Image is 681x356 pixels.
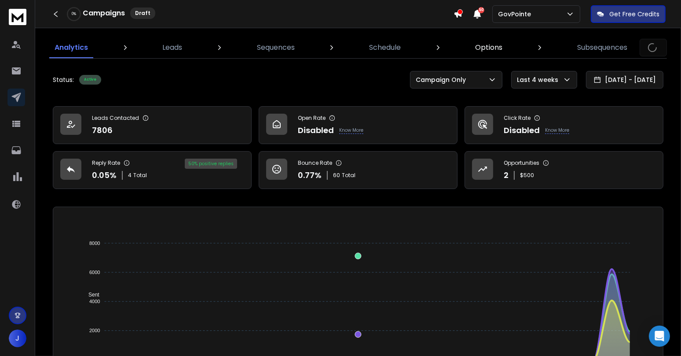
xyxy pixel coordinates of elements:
[89,328,100,333] tspan: 2000
[257,42,295,53] p: Sequences
[92,115,139,122] p: Leads Contacted
[128,172,132,179] span: 4
[55,42,88,53] p: Analytics
[504,169,509,182] p: 2
[342,172,355,179] span: Total
[133,172,147,179] span: Total
[545,127,569,134] p: Know More
[504,159,539,167] p: Opportunities
[504,115,531,122] p: Click Rate
[339,127,363,134] p: Know More
[333,172,340,179] span: 60
[298,169,322,182] p: 0.77 %
[89,299,100,304] tspan: 4000
[577,42,627,53] p: Subsequences
[369,42,401,53] p: Schedule
[252,37,300,58] a: Sequences
[53,75,74,84] p: Status:
[259,151,458,189] a: Bounce Rate0.77%60Total
[9,330,26,347] button: J
[649,326,670,347] div: Open Intercom Messenger
[9,9,26,25] img: logo
[92,159,120,167] p: Reply Rate
[185,159,237,169] div: 50 % positive replies
[53,151,252,189] a: Reply Rate0.05%4Total50% positive replies
[416,75,469,84] p: Campaign Only
[586,71,663,89] button: [DATE] - [DATE]
[465,106,663,144] a: Click RateDisabledKnow More
[591,5,666,23] button: Get Free Credits
[72,11,76,17] p: 0 %
[92,169,117,182] p: 0.05 %
[259,106,458,144] a: Open RateDisabledKnow More
[298,115,326,122] p: Open Rate
[92,124,113,137] p: 7806
[364,37,406,58] a: Schedule
[470,37,508,58] a: Options
[465,151,663,189] a: Opportunities2$500
[82,292,99,298] span: Sent
[83,8,125,19] h1: Campaigns
[476,42,503,53] p: Options
[517,75,562,84] p: Last 4 weeks
[298,159,332,167] p: Bounce Rate
[609,10,659,19] p: Get Free Credits
[520,172,534,179] p: $ 500
[298,124,334,137] p: Disabled
[478,7,484,13] span: 50
[79,75,101,85] div: Active
[130,7,155,19] div: Draft
[89,270,100,275] tspan: 6000
[157,37,187,58] a: Leads
[89,241,100,246] tspan: 8000
[49,37,93,58] a: Analytics
[572,37,633,58] a: Subsequences
[498,10,535,19] p: GovPointe
[53,106,252,144] a: Leads Contacted7806
[504,124,540,137] p: Disabled
[162,42,182,53] p: Leads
